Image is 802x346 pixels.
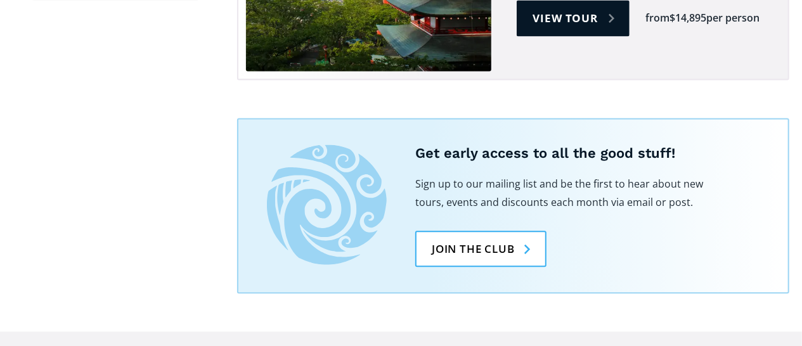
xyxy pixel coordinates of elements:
div: per person [706,11,760,25]
p: Sign up to our mailing list and be the first to hear about new tours, events and discounts each m... [415,175,707,212]
h5: Get early access to all the good stuff! [415,144,760,163]
div: from [645,11,669,25]
div: $14,895 [669,11,706,25]
a: Join the club [415,231,547,267]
